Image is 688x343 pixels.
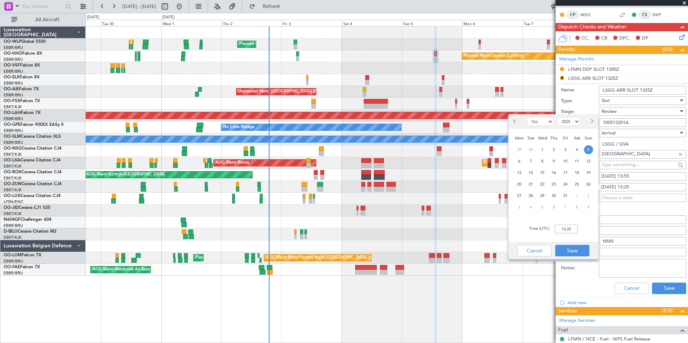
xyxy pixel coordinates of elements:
span: 16 [549,168,558,177]
a: OO-GPEFalcon 900EX EASy II [4,123,63,127]
div: 29-10-2025 [537,190,548,201]
input: Type something... [602,148,675,159]
span: OO-LUM [4,253,22,257]
div: Thu 2 [221,20,281,26]
div: 1-10-2025 [537,144,548,155]
div: 30-9-2025 [525,144,537,155]
div: 9-10-2025 [548,155,560,167]
div: 23-10-2025 [548,178,560,190]
span: 11 [572,157,581,166]
span: 9 [549,157,558,166]
span: 15 [538,168,547,177]
a: OO-WLPGlobal 5500 [4,40,46,44]
div: 19-10-2025 [583,167,594,178]
span: 2 [584,191,593,200]
span: 17 [561,168,570,177]
a: OO-LUXCessna Citation CJ4 [4,194,60,198]
span: 25 [572,180,581,189]
a: OO-ZUNCessna Citation CJ4 [4,182,62,186]
span: 4 [572,145,581,154]
a: Manage Permits [559,56,594,63]
div: Thu [548,132,560,144]
span: N604GF [4,218,21,222]
a: OO-LAHFalcon 7X [4,111,41,115]
div: LFMN DEP SLOT 1300Z [568,66,619,72]
div: 13-10-2025 [513,167,525,178]
div: Sat [571,132,583,144]
select: Select year [557,117,580,126]
span: OO-SLM [4,134,21,139]
span: OO-ROK [4,170,22,174]
div: No Crew Malaga [223,122,254,133]
button: Previous month [511,116,519,127]
div: 25-10-2025 [571,178,583,190]
span: 29 [515,145,524,154]
div: 8-11-2025 [571,201,583,213]
label: Stage: [561,108,599,115]
a: EBBR/BRU [4,223,23,228]
span: 14 [526,168,535,177]
a: OO-SLMCessna Citation XLS [4,134,61,139]
span: 7 [561,203,570,212]
a: OO-JIDCessna CJ1 525 [4,206,50,210]
a: EBKT/KJK [4,235,22,240]
div: 16-10-2025 [548,167,560,178]
span: 28 [526,191,535,200]
span: 21 [526,180,535,189]
div: Planned Maint [GEOGRAPHIC_DATA] ([GEOGRAPHIC_DATA] National) [195,252,326,263]
a: EBBR/BRU [4,116,23,122]
div: 1-11-2025 [571,190,583,201]
div: 24-10-2025 [560,178,571,190]
span: 5 [538,203,547,212]
span: 1 [538,145,547,154]
span: 8 [572,203,581,212]
div: 3-10-2025 [560,144,571,155]
a: EBKT/KJK [4,104,22,110]
span: Services [558,307,577,315]
input: --:-- [555,225,578,233]
div: 11-10-2025 [571,155,583,167]
span: Dispatch Checks and Weather [558,23,626,31]
div: 30-10-2025 [548,190,560,201]
span: (0/2) [662,46,673,53]
span: Permits [558,46,575,54]
div: Choose a date [601,195,684,202]
div: AOG Maint Melsbroek Air Base [92,264,150,275]
span: OO-HHO [4,51,22,56]
div: Mon 6 [462,20,522,26]
div: CP [567,11,579,19]
a: OO-HHOFalcon 8X [4,51,42,56]
div: 2-10-2025 [548,144,560,155]
span: 1 [572,191,581,200]
span: 18 [572,168,581,177]
a: D-IBLUCessna Citation M2 [4,229,56,234]
span: (2/4) [662,307,673,314]
a: OO-LXACessna Citation CJ4 [4,158,60,163]
div: [DATE] 13:55 [601,173,684,180]
span: 24 [561,180,570,189]
div: 20-10-2025 [513,178,525,190]
a: EBBR/BRU [4,270,23,276]
label: Type: [561,97,599,105]
div: 29-9-2025 [513,144,525,155]
span: 20 [515,180,524,189]
div: Tue 30 [101,20,161,26]
a: EBBR/BRU [4,140,23,145]
div: 27-10-2025 [513,190,525,201]
span: OO-WLP [4,40,21,44]
div: AOG Maint Rimini [216,157,249,168]
div: 4-10-2025 [571,144,583,155]
span: 26 [584,180,593,189]
div: [DATE] [87,14,99,20]
span: 7 [526,157,535,166]
div: CS [639,11,651,19]
div: 31-10-2025 [560,190,571,201]
div: 7-11-2025 [560,201,571,213]
span: OO-ZUN [4,182,22,186]
a: LFMN / NCE - Fuel - WFS Fuel Release [568,336,650,342]
a: MSO [580,12,597,18]
button: Cancel [614,283,648,294]
span: Arrival [602,130,616,136]
div: 3-11-2025 [513,201,525,213]
div: Planned Maint Kortrijk-[GEOGRAPHIC_DATA] [484,157,568,168]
